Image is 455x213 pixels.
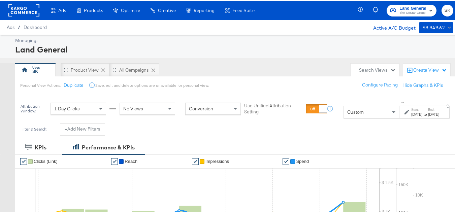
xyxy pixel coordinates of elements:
span: / [14,24,24,29]
span: Reach [125,158,137,163]
div: [DATE] [411,111,422,116]
a: ✔ [111,157,118,164]
span: Spend [296,158,309,163]
div: Performance & KPIs [82,143,135,150]
div: Managing: [15,36,452,43]
div: Personal View Actions: [20,82,61,87]
div: Product View [71,66,99,72]
label: End: [428,106,439,111]
span: Land General [399,4,426,11]
div: Drag to reorder tab [64,67,68,71]
span: Ads [58,7,66,12]
span: Clicks (Link) [34,158,58,163]
label: Start: [411,106,422,111]
a: ✔ [20,157,27,164]
div: [DATE] [428,111,439,116]
span: SK [444,6,451,13]
button: Configure Pacing [357,78,402,90]
label: Use Unified Attribution Setting: [244,102,303,114]
span: Optimize [121,7,140,12]
span: 1 Day Clicks [54,105,80,111]
div: Search Views [359,66,396,72]
div: Save, edit and delete options are unavailable for personal view. [95,82,209,87]
span: Ads [7,24,14,29]
div: SK [32,67,38,74]
strong: + [65,125,67,131]
span: Creative [158,7,176,12]
span: Custom [347,108,364,114]
button: Hide Graphs & KPIs [402,81,443,87]
button: $3,349.62 [419,21,453,32]
span: ↑ [400,100,406,103]
button: SK [442,4,453,15]
div: Land General [15,43,452,54]
button: Land GeneralThe CoStar Group [387,4,436,15]
div: Filter & Search: [20,126,47,131]
div: Attribution Window: [20,103,47,112]
span: Feed Suite [232,7,255,12]
div: Drag to reorder tab [112,67,116,71]
div: Active A/C Budget [366,21,416,31]
div: $3,349.62 [422,23,445,31]
a: ✔ [283,157,289,164]
div: Create View [413,66,447,73]
a: Dashboard [24,24,47,29]
div: All Campaigns [119,66,149,72]
span: The CoStar Group [399,9,426,15]
div: KPIs [35,143,46,150]
strong: to [422,111,428,116]
span: Impressions [205,158,229,163]
button: +Add New Filters [60,122,105,134]
span: Reporting [194,7,215,12]
span: Conversion [189,105,213,111]
button: Duplicate [64,81,84,87]
span: Products [84,7,103,12]
span: No Views [123,105,143,111]
a: ✔ [192,157,199,164]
